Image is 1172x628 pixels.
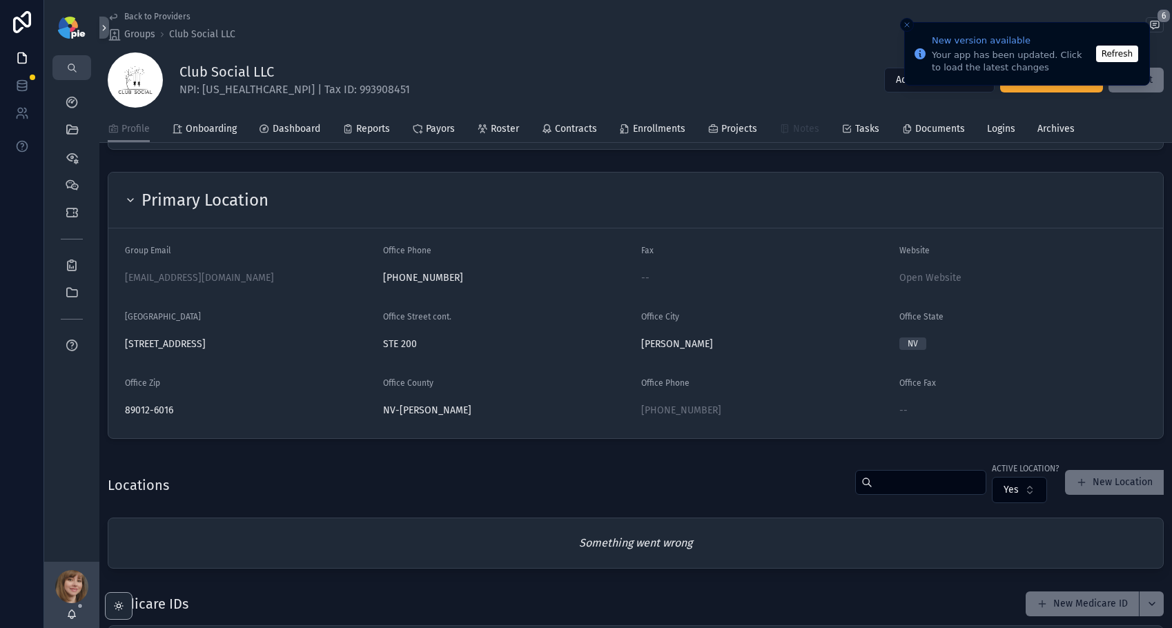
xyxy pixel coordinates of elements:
span: Office City [641,312,679,322]
span: 89012-6016 [125,404,372,418]
span: Office County [383,378,433,388]
a: [EMAIL_ADDRESS][DOMAIN_NAME] [125,271,274,285]
label: Active Location? [992,462,1059,474]
span: Office State [899,312,944,322]
button: Select Button [992,477,1047,503]
span: Office Street cont. [383,312,451,322]
span: Groups [124,28,155,41]
a: Payors [412,117,455,144]
span: Add Multiple Payors [896,73,983,87]
span: Fax [641,246,654,255]
h1: Locations [108,475,169,495]
span: NV-[PERSON_NAME] [383,404,471,418]
a: Open Website [899,272,961,284]
span: Group Email [125,246,171,255]
span: [GEOGRAPHIC_DATA] [125,312,201,322]
a: Documents [901,117,965,144]
div: Your app has been updated. Click to load the latest changes [932,49,1092,74]
span: Contracts [555,122,597,136]
div: New version available [932,34,1092,48]
a: Groups [108,28,155,41]
button: Add Multiple Payors [884,68,995,92]
span: Reports [356,122,390,136]
span: Notes [793,122,819,136]
a: Reports [342,117,390,144]
span: Office Fax [899,378,936,388]
a: Roster [477,117,519,144]
span: Profile [121,122,150,136]
a: Archives [1037,117,1075,144]
a: Contracts [541,117,597,144]
span: Documents [915,122,965,136]
img: App logo [58,17,85,39]
a: Projects [707,117,757,144]
a: Logins [987,117,1015,144]
a: Notes [779,117,819,144]
span: Dashboard [273,122,320,136]
em: Something went wrong [579,535,692,551]
span: Enrollments [633,122,685,136]
div: NV [908,337,918,350]
h1: Medicare IDs [108,594,188,614]
span: Office Zip [125,378,160,388]
span: Projects [721,122,757,136]
span: NPI: [US_HEALTHCARE_NPI] | Tax ID: 993908451 [179,81,410,98]
span: [STREET_ADDRESS] [125,337,372,351]
span: [PHONE_NUMBER] [383,271,630,285]
a: Back to Providers [108,11,191,22]
h2: Primary Location [141,189,268,211]
span: Tasks [855,122,879,136]
a: Enrollments [619,117,685,144]
a: Tasks [841,117,879,144]
span: Onboarding [186,122,237,136]
span: -- [899,404,908,418]
span: Yes [1004,483,1019,497]
a: [PHONE_NUMBER] [641,404,721,418]
span: [PERSON_NAME] [641,337,888,351]
a: Profile [108,117,150,143]
button: New Location [1065,470,1164,495]
span: Logins [987,122,1015,136]
a: Dashboard [259,117,320,144]
a: Club Social LLC [169,28,235,41]
button: New Medicare ID [1026,591,1139,616]
h1: Club Social LLC [179,62,410,81]
span: Office Phone [641,378,690,388]
div: scrollable content [44,80,99,375]
button: 6 [1146,17,1164,35]
span: Roster [491,122,519,136]
span: STE 200 [383,337,630,351]
button: Refresh [1096,46,1138,62]
span: Office Phone [383,246,431,255]
a: Onboarding [172,117,237,144]
span: Back to Providers [124,11,191,22]
span: -- [641,271,650,285]
span: Payors [426,122,455,136]
span: Website [899,246,930,255]
button: Close toast [900,18,914,32]
span: 6 [1157,9,1171,23]
span: Archives [1037,122,1075,136]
